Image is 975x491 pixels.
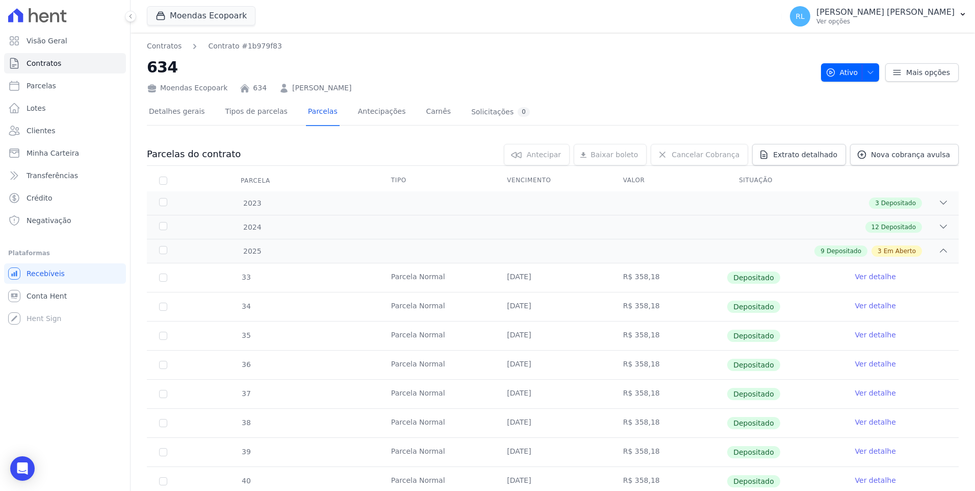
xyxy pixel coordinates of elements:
nav: Breadcrumb [147,41,813,52]
div: Parcela [228,170,283,191]
input: Só é possível selecionar pagamentos em aberto [159,448,167,456]
a: Ver detalhe [855,446,896,456]
a: Extrato detalhado [752,144,846,165]
td: R$ 358,18 [611,322,727,350]
td: [DATE] [495,292,610,321]
th: Valor [611,170,727,191]
span: 36 [241,360,251,369]
a: 634 [253,83,267,93]
td: Parcela Normal [379,438,495,467]
span: Depositado [727,272,780,284]
a: Contratos [4,53,126,73]
span: Depositado [727,330,780,342]
a: Parcelas [4,76,126,96]
td: R$ 358,18 [611,263,727,292]
td: [DATE] [495,438,610,467]
div: Moendas Ecopoark [147,83,227,93]
div: Open Intercom Messenger [10,456,35,481]
span: Minha Carteira [27,148,79,158]
td: Parcela Normal [379,409,495,437]
a: Minha Carteira [4,143,126,163]
td: Parcela Normal [379,351,495,379]
a: [PERSON_NAME] [292,83,351,93]
td: [DATE] [495,409,610,437]
span: Mais opções [906,67,950,78]
input: Só é possível selecionar pagamentos em aberto [159,419,167,427]
button: RL [PERSON_NAME] [PERSON_NAME] Ver opções [782,2,975,31]
th: Situação [727,170,842,191]
span: 12 [871,223,879,232]
a: Tipos de parcelas [223,99,290,126]
span: 3 [878,247,882,256]
a: Ver detalhe [855,330,896,340]
span: Recebíveis [27,268,65,279]
a: Ver detalhe [855,272,896,282]
a: Carnês [424,99,453,126]
input: Só é possível selecionar pagamentos em aberto [159,477,167,485]
span: Lotes [27,103,46,113]
a: Mais opções [885,63,959,82]
span: Crédito [27,193,53,203]
td: R$ 358,18 [611,438,727,467]
span: 33 [241,273,251,281]
th: Vencimento [495,170,610,191]
td: R$ 358,18 [611,409,727,437]
a: Ver detalhe [855,359,896,369]
td: [DATE] [495,380,610,408]
span: Depositado [827,247,861,256]
button: Ativo [821,63,880,82]
span: Depositado [881,223,916,232]
span: Depositado [727,388,780,400]
a: Lotes [4,98,126,118]
td: R$ 358,18 [611,380,727,408]
span: RL [796,13,805,20]
button: Moendas Ecopoark [147,6,255,26]
td: Parcela Normal [379,380,495,408]
a: Crédito [4,188,126,208]
p: [PERSON_NAME] [PERSON_NAME] [816,7,955,17]
a: Ver detalhe [855,475,896,485]
span: Visão Geral [27,36,67,46]
span: Contratos [27,58,61,68]
span: Negativação [27,215,71,226]
td: [DATE] [495,351,610,379]
td: [DATE] [495,322,610,350]
a: Nova cobrança avulsa [850,144,959,165]
div: Plataformas [8,247,122,259]
a: Contratos [147,41,182,52]
span: Clientes [27,126,55,136]
span: 40 [241,477,251,485]
a: Clientes [4,120,126,141]
td: Parcela Normal [379,292,495,321]
td: R$ 358,18 [611,292,727,321]
span: Ativo [826,63,858,82]
input: Só é possível selecionar pagamentos em aberto [159,390,167,398]
input: Só é possível selecionar pagamentos em aberto [159,303,167,311]
span: 39 [241,448,251,456]
a: Ver detalhe [855,388,896,398]
span: 9 [820,247,825,256]
span: 38 [241,419,251,427]
div: Solicitações [471,107,530,117]
th: Tipo [379,170,495,191]
input: Só é possível selecionar pagamentos em aberto [159,361,167,369]
input: Só é possível selecionar pagamentos em aberto [159,274,167,282]
span: Em Aberto [884,247,916,256]
a: Transferências [4,165,126,186]
span: Depositado [727,359,780,371]
td: Parcela Normal [379,322,495,350]
span: Conta Hent [27,291,67,301]
span: 3 [875,199,879,208]
a: Solicitações0 [469,99,532,126]
h2: 634 [147,56,813,79]
span: 35 [241,331,251,339]
span: Depositado [727,417,780,429]
span: Depositado [881,199,916,208]
span: 34 [241,302,251,310]
a: Contrato #1b979f83 [208,41,282,52]
a: Visão Geral [4,31,126,51]
span: Depositado [727,301,780,313]
span: Transferências [27,170,78,181]
span: Depositado [727,446,780,458]
div: 0 [518,107,530,117]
